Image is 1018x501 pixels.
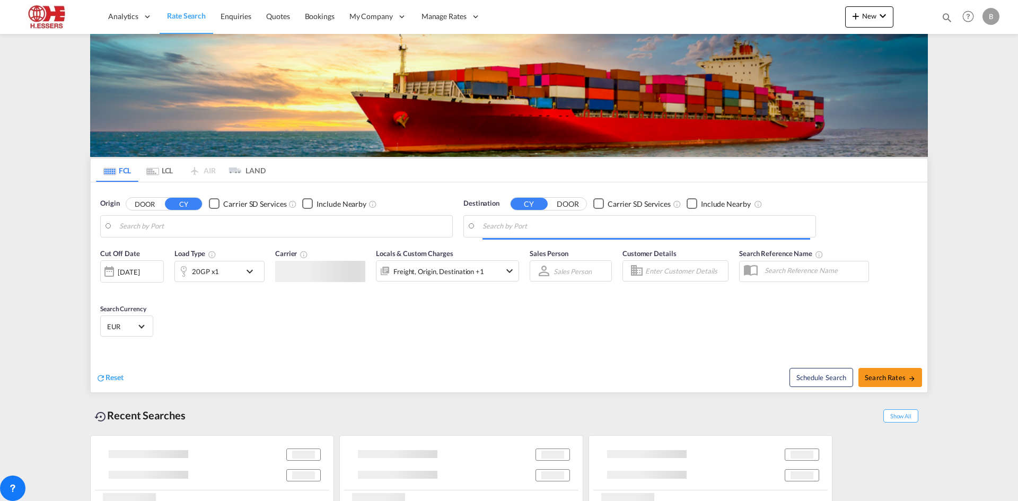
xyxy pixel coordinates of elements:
input: Search Reference Name [759,262,868,278]
div: Freight Origin Destination Factory Stuffingicon-chevron-down [376,260,519,282]
md-datepicker: Select [100,282,108,296]
md-icon: Unchecked: Search for CY (Container Yard) services for all selected carriers.Checked : Search for... [288,200,297,208]
span: Analytics [108,11,138,22]
input: Search by Port [482,218,810,234]
button: DOOR [126,198,163,210]
img: 690005f0ba9d11ee90968bb23dcea500.JPG [16,5,87,29]
md-icon: Unchecked: Ignores neighbouring ports when fetching rates.Checked : Includes neighbouring ports w... [368,200,377,208]
md-icon: Unchecked: Ignores neighbouring ports when fetching rates.Checked : Includes neighbouring ports w... [754,200,762,208]
md-pagination-wrapper: Use the left and right arrow keys to navigate between tabs [96,159,266,182]
div: Freight Origin Destination Factory Stuffing [393,264,484,279]
div: Include Nearby [317,199,366,209]
div: B [982,8,999,25]
md-tab-item: LCL [138,159,181,182]
md-tab-item: LAND [223,159,266,182]
span: Bookings [305,12,335,21]
md-checkbox: Checkbox No Ink [593,198,671,209]
md-icon: icon-information-outline [208,250,216,259]
span: My Company [349,11,393,22]
span: Search Currency [100,305,146,313]
md-icon: Your search will be saved by the below given name [815,250,823,259]
md-icon: icon-chevron-down [243,265,261,278]
input: Search by Port [119,218,447,234]
div: Origin DOOR CY Checkbox No InkUnchecked: Search for CY (Container Yard) services for all selected... [91,182,927,392]
button: CY [165,198,202,210]
span: Destination [463,198,499,209]
span: Load Type [174,249,216,258]
button: DOOR [549,198,586,210]
md-icon: icon-refresh [96,373,106,383]
md-tab-item: FCL [96,159,138,182]
button: Note: By default Schedule search will only considerorigin ports, destination ports and cut off da... [789,368,853,387]
span: Enquiries [221,12,251,21]
input: Enter Customer Details [645,263,725,279]
span: Sales Person [530,249,568,258]
span: Search Rates [865,373,916,382]
div: 20GP x1 [192,264,219,279]
span: EUR [107,322,137,331]
md-select: Sales Person [552,263,593,279]
md-icon: icon-arrow-right [908,375,916,382]
md-icon: icon-plus 400-fg [849,10,862,22]
img: LCL+%26+FCL+BACKGROUND.png [90,34,928,157]
span: Manage Rates [422,11,467,22]
div: icon-refreshReset [96,372,124,384]
div: Include Nearby [701,199,751,209]
div: Help [959,7,982,27]
div: 20GP x1icon-chevron-down [174,261,265,282]
span: Search Reference Name [739,249,823,258]
span: New [849,12,889,20]
button: Search Ratesicon-arrow-right [858,368,922,387]
div: [DATE] [118,267,139,277]
span: Rate Search [167,11,206,20]
md-checkbox: Checkbox No Ink [302,198,366,209]
span: Locals & Custom Charges [376,249,453,258]
md-icon: icon-chevron-down [876,10,889,22]
span: Customer Details [622,249,676,258]
span: Show All [883,409,918,423]
div: Carrier SD Services [223,199,286,209]
span: Cut Off Date [100,249,140,258]
div: icon-magnify [941,12,953,28]
md-icon: icon-magnify [941,12,953,23]
button: CY [511,198,548,210]
md-icon: Unchecked: Search for CY (Container Yard) services for all selected carriers.Checked : Search for... [673,200,681,208]
div: Recent Searches [90,403,190,427]
span: Reset [106,373,124,382]
md-checkbox: Checkbox No Ink [209,198,286,209]
div: [DATE] [100,260,164,283]
md-select: Select Currency: € EUREuro [106,319,147,334]
md-icon: icon-backup-restore [94,410,107,423]
span: Carrier [275,249,308,258]
span: Origin [100,198,119,209]
md-icon: icon-chevron-down [503,265,516,277]
md-icon: The selected Trucker/Carrierwill be displayed in the rate results If the rates are from another f... [300,250,308,259]
div: Carrier SD Services [608,199,671,209]
md-checkbox: Checkbox No Ink [687,198,751,209]
span: Help [959,7,977,25]
span: Quotes [266,12,289,21]
button: icon-plus 400-fgNewicon-chevron-down [845,6,893,28]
